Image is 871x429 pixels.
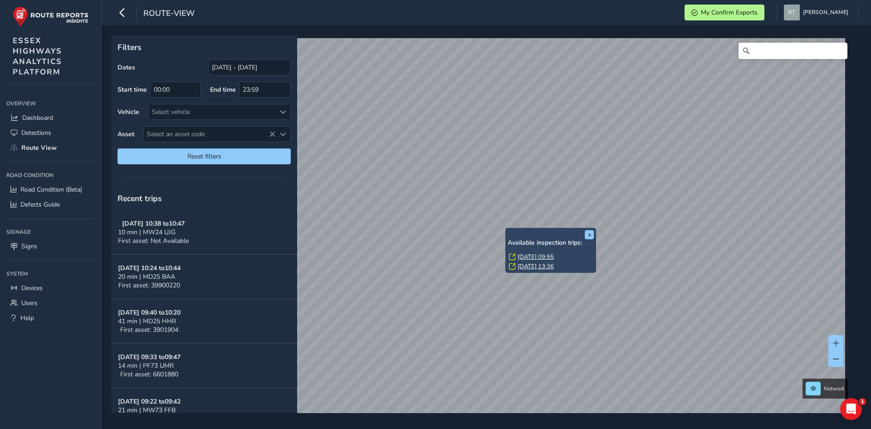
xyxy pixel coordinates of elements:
[6,168,95,182] div: Road Condition
[118,228,176,237] span: 10 min | MW24 UJG
[6,97,95,110] div: Overview
[508,239,594,247] h6: Available inspection trips:
[21,284,43,292] span: Devices
[117,85,147,94] label: Start time
[6,182,95,197] a: Road Condition (Beta)
[6,281,95,296] a: Devices
[143,8,195,20] span: route-view
[13,6,88,27] img: rr logo
[20,314,34,322] span: Help
[6,125,95,140] a: Detections
[118,361,174,370] span: 14 min | PF73 UMR
[518,262,554,271] a: [DATE] 13:36
[20,185,82,194] span: Road Condition (Beta)
[120,370,178,379] span: First asset: 6601880
[21,242,37,251] span: Signs
[117,41,291,53] p: Filters
[118,406,176,414] span: 21 min | MW73 FFB
[840,398,862,420] iframe: Intercom live chat
[118,353,181,361] strong: [DATE] 09:33 to 09:47
[21,143,57,152] span: Route View
[144,127,275,142] span: Select an asset code
[685,5,764,20] button: My Confirm Exports
[21,128,51,137] span: Detections
[114,38,845,424] canvas: Map
[120,325,178,334] span: First asset: 3901904
[118,281,180,290] span: First asset: 39900220
[6,311,95,325] a: Help
[118,317,176,325] span: 41 min | MD25 HHR
[22,113,53,122] span: Dashboard
[275,127,290,142] div: Select an asset code
[803,5,848,20] span: [PERSON_NAME]
[21,299,38,307] span: Users
[20,200,60,209] span: Defects Guide
[6,267,95,281] div: System
[739,43,847,59] input: Search
[124,152,284,161] span: Reset filters
[118,397,181,406] strong: [DATE] 09:22 to 09:42
[784,5,800,20] img: diamond-layout
[6,296,95,311] a: Users
[859,398,866,405] span: 1
[118,272,175,281] span: 20 min | MD25 BAA
[122,219,185,228] strong: [DATE] 10:38 to 10:47
[111,299,297,344] button: [DATE] 09:40 to10:2041 min | MD25 HHRFirst asset: 3901904
[6,239,95,254] a: Signs
[117,108,139,116] label: Vehicle
[824,385,845,392] span: Network
[149,104,275,119] div: Select vehicle
[518,253,554,261] a: [DATE] 09:55
[118,264,181,272] strong: [DATE] 10:24 to 10:44
[117,130,134,138] label: Asset
[117,63,135,72] label: Dates
[701,8,758,17] span: My Confirm Exports
[13,35,62,77] span: ESSEX HIGHWAYS ANALYTICS PLATFORM
[118,237,189,245] span: First asset: Not Available
[6,110,95,125] a: Dashboard
[111,210,297,255] button: [DATE] 10:38 to10:4710 min | MW24 UJGFirst asset: Not Available
[784,5,851,20] button: [PERSON_NAME]
[585,230,594,239] button: x
[117,148,291,164] button: Reset filters
[210,85,236,94] label: End time
[6,225,95,239] div: Signage
[118,308,181,317] strong: [DATE] 09:40 to 10:20
[111,344,297,388] button: [DATE] 09:33 to09:4714 min | PF73 UMRFirst asset: 6601880
[6,197,95,212] a: Defects Guide
[117,193,162,204] span: Recent trips
[6,140,95,155] a: Route View
[111,255,297,299] button: [DATE] 10:24 to10:4420 min | MD25 BAAFirst asset: 39900220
